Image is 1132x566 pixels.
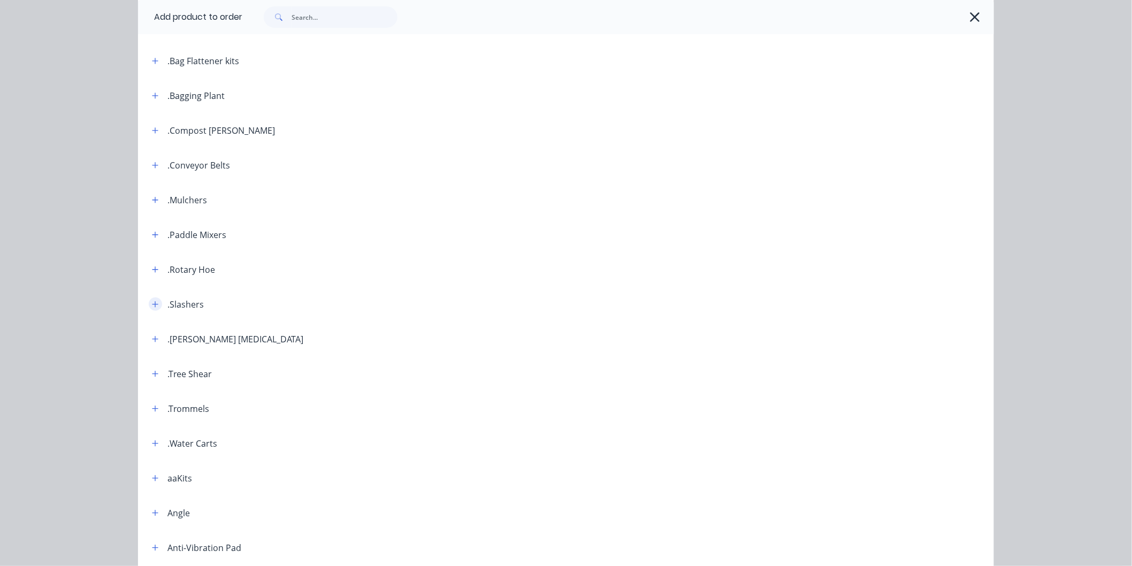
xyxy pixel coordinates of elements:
div: .Compost [PERSON_NAME] [167,124,275,137]
div: .Slashers [167,298,204,311]
div: Anti-Vibration Pad [167,541,241,554]
input: Search... [292,6,397,28]
div: .Mulchers [167,194,207,206]
div: aaKits [167,472,192,485]
div: .Paddle Mixers [167,228,226,241]
div: .Tree Shear [167,368,212,380]
div: .Water Carts [167,437,217,450]
div: .[PERSON_NAME] [MEDICAL_DATA] [167,333,303,346]
div: .Conveyor Belts [167,159,230,172]
div: .Trommels [167,402,209,415]
div: .Bagging Plant [167,89,225,102]
div: Angle [167,507,190,519]
div: .Rotary Hoe [167,263,215,276]
div: .Bag Flattener kits [167,55,239,67]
